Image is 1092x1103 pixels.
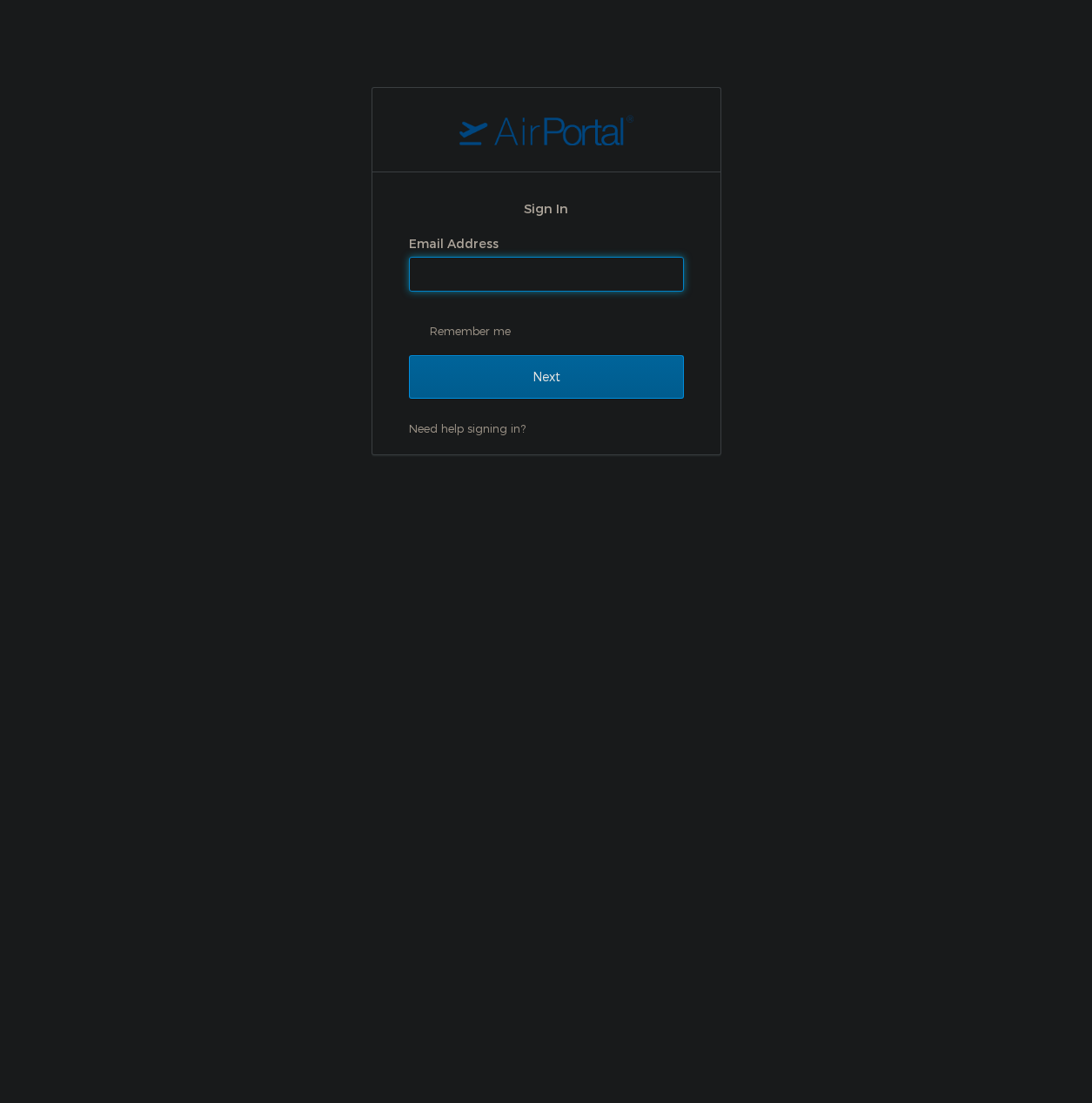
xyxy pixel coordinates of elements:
label: Remember me [409,318,684,344]
h2: Sign In [409,198,684,219]
input: Next [409,355,684,399]
img: logo [459,114,633,145]
label: Email Address [409,236,499,251]
a: Need help signing in? [409,421,526,435]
